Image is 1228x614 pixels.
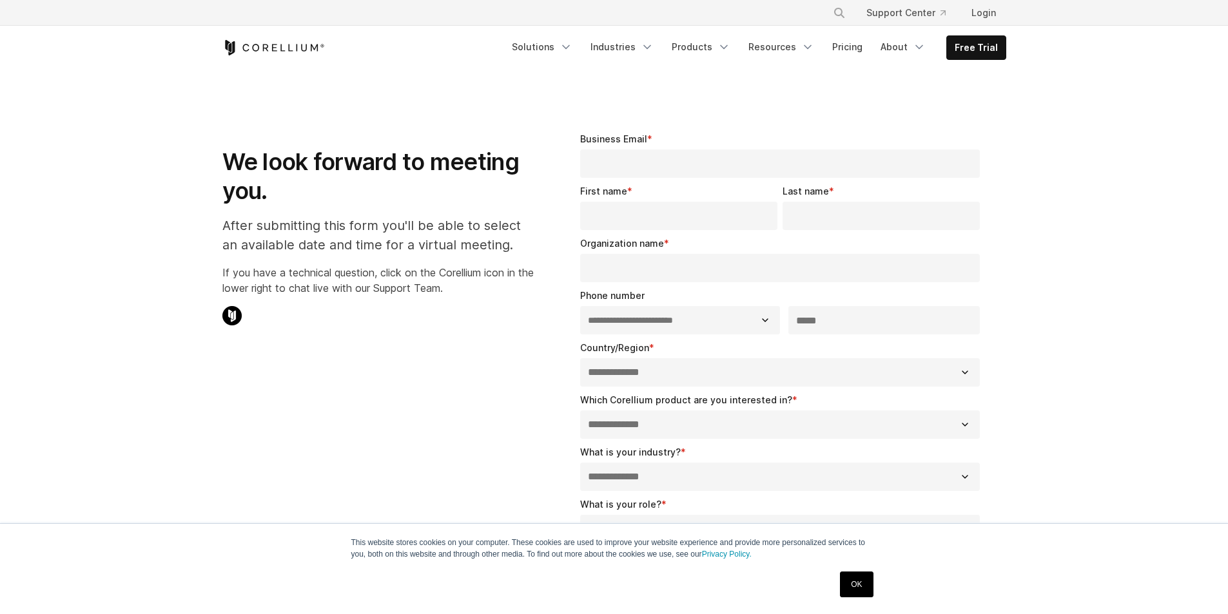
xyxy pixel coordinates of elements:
a: OK [840,571,873,597]
button: Search [828,1,851,24]
p: If you have a technical question, click on the Corellium icon in the lower right to chat live wit... [222,265,534,296]
a: About [873,35,933,59]
div: Navigation Menu [817,1,1006,24]
span: What is your role? [580,499,661,510]
span: Phone number [580,290,645,301]
a: Resources [741,35,822,59]
a: Solutions [504,35,580,59]
h1: We look forward to meeting you. [222,148,534,206]
a: Free Trial [947,36,1006,59]
span: First name [580,186,627,197]
a: Privacy Policy. [702,550,752,559]
img: Corellium Chat Icon [222,306,242,325]
span: Country/Region [580,342,649,353]
span: Organization name [580,238,664,249]
span: Business Email [580,133,647,144]
p: After submitting this form you'll be able to select an available date and time for a virtual meet... [222,216,534,254]
a: Corellium Home [222,40,325,55]
a: Products [664,35,738,59]
p: This website stores cookies on your computer. These cookies are used to improve your website expe... [351,537,877,560]
a: Industries [583,35,661,59]
a: Pricing [824,35,870,59]
div: Navigation Menu [504,35,1006,60]
a: Login [961,1,1006,24]
span: Last name [783,186,829,197]
a: Support Center [856,1,956,24]
span: Which Corellium product are you interested in? [580,394,792,405]
span: What is your industry? [580,446,681,457]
